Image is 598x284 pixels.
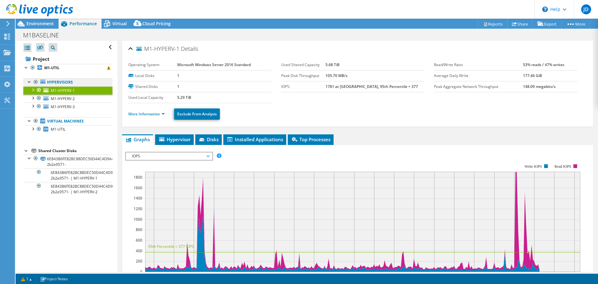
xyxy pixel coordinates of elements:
span: M1-HYPERV-3 [51,104,75,109]
a: More Information [128,111,165,117]
b: 1781 at [GEOGRAPHIC_DATA], 95th Percentile = 377 [325,84,418,89]
a: 6E843B6FE82BC88DEC50D44C4D9A4BDC-2b2e9571- [23,155,112,168]
a: Exclude From Analysis [174,108,220,120]
label: Average Daily Write [434,73,523,79]
a: M1-HYPERV-1 [23,86,112,94]
b: Microsoft Windows Server 2016 Standard [177,62,251,67]
span: Cloud Pricing [142,21,171,26]
text: 1400 [134,195,142,201]
a: 6E843B6FE82BC88DEC50D44C4D9A4BDC-2b2e9571- | M1-HYPERV-1 [23,168,112,182]
text: 1200 [134,206,142,211]
text: 400 [136,248,142,253]
a: 6E843B6FE82BC88DEC50D44C4D9A4BDC-2b2e9571- | M1-HYPERV-2 [23,182,112,196]
b: 1 [177,84,179,89]
text: 95th Percentile = 377 IOPS [148,244,194,249]
b: 148.09 megabits/s [523,84,556,89]
text: 800 [136,227,142,232]
span: M1-UTIL [51,127,65,132]
span: M1-HYPERV-1 [51,88,75,93]
span: M1-HYPERV-1 [136,46,179,52]
span: JD [581,4,591,14]
a: Export [533,19,562,29]
span: Environment [26,21,54,26]
a: M1-HYPERV-3 [23,103,112,111]
label: Used Shared Capacity [281,62,325,68]
b: 53% reads / 47% writes [523,62,564,67]
a: More [561,19,590,29]
label: Operating System [128,62,177,68]
text: 1800 [134,175,142,180]
span: M1-HYPERV-2 [51,96,75,101]
span: Graphs [125,136,150,142]
span: Virtual [112,21,127,26]
text: 1000 [134,217,142,222]
text: 0 [140,269,142,274]
a: Hypervisors [23,78,112,86]
a: Reports [478,19,508,29]
a: Share [507,19,533,29]
b: 177.46 GiB [523,73,542,78]
span: IOPS [129,152,209,160]
label: Read/Write Ratio [434,62,523,68]
span: Performance [69,21,97,26]
span: Installed Applications [226,136,283,142]
text: 600 [136,238,142,243]
label: Shared Disks [128,84,177,90]
span: Disks [198,136,219,142]
span: Hypervisor [158,136,191,142]
b: 5.68 TiB [325,62,339,67]
svg: \n [542,7,548,12]
label: Peak Disk Throughput [281,73,325,79]
a: M1-HYPERV-2 [23,94,112,103]
text: 200 [136,258,142,264]
b: 5.29 TiB [177,95,191,100]
label: Used Local Capacity [128,94,177,101]
span: Top Processes [291,136,330,142]
h1: M1BASELINE [20,32,69,39]
label: Local Disks [128,73,177,79]
label: IOPS: [281,84,325,90]
text: Write IOPS [524,164,542,169]
div: Shared Cluster Disks [38,147,112,155]
text: 1600 [134,185,142,190]
b: 1 [177,73,179,78]
a: 1 [17,275,36,283]
a: Project Notes [36,275,72,283]
b: M1-UTIL [44,65,59,70]
text: Read IOPS [555,164,572,169]
label: Peak Aggregate Network Throughput [434,84,523,90]
a: M1-UTIL [23,64,112,72]
b: 105.70 MB/s [325,73,348,78]
a: Virtual Machines [23,117,112,125]
a: M1-UTIL [23,125,112,133]
span: Details [181,45,198,52]
a: Project [23,54,112,64]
